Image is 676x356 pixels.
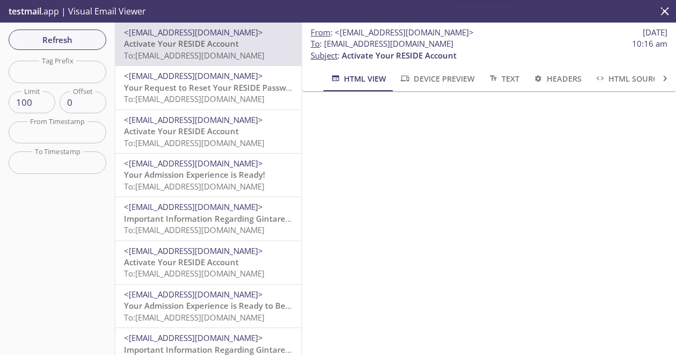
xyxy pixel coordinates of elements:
[124,257,239,267] span: Activate Your RESIDE Account
[124,201,263,212] span: <[EMAIL_ADDRESS][DOMAIN_NAME]>
[124,268,264,279] span: To: [EMAIL_ADDRESS][DOMAIN_NAME]
[124,332,263,343] span: <[EMAIL_ADDRESS][DOMAIN_NAME]>
[124,137,264,148] span: To: [EMAIL_ADDRESS][DOMAIN_NAME]
[632,38,667,49] span: 10:16 am
[124,93,264,104] span: To: [EMAIL_ADDRESS][DOMAIN_NAME]
[115,23,302,66] div: <[EMAIL_ADDRESS][DOMAIN_NAME]>Activate Your RESIDE AccountTo:[EMAIL_ADDRESS][DOMAIN_NAME]
[115,285,302,328] div: <[EMAIL_ADDRESS][DOMAIN_NAME]>Your Admission Experience is Ready to Be Completed!To:[EMAIL_ADDRES...
[311,38,453,49] span: : [EMAIL_ADDRESS][DOMAIN_NAME]
[335,27,474,38] span: <[EMAIL_ADDRESS][DOMAIN_NAME]>
[594,72,662,85] span: HTML Source
[311,50,337,61] span: Subject
[115,197,302,240] div: <[EMAIL_ADDRESS][DOMAIN_NAME]>Important Information Regarding Gintare Test's Admission to ACME 20...
[532,72,581,85] span: Headers
[311,27,474,38] span: :
[342,50,457,61] span: Activate Your RESIDE Account
[330,72,386,85] span: HTML View
[124,82,299,93] span: Your Request to Reset Your RESIDE Password
[124,158,263,169] span: <[EMAIL_ADDRESS][DOMAIN_NAME]>
[124,38,239,49] span: Activate Your RESIDE Account
[311,38,320,49] span: To
[124,289,263,300] span: <[EMAIL_ADDRESS][DOMAIN_NAME]>
[124,224,264,235] span: To: [EMAIL_ADDRESS][DOMAIN_NAME]
[17,33,98,47] span: Refresh
[124,126,239,136] span: Activate Your RESIDE Account
[124,300,332,311] span: Your Admission Experience is Ready to Be Completed!
[399,72,474,85] span: Device Preview
[311,27,330,38] span: From
[115,241,302,284] div: <[EMAIL_ADDRESS][DOMAIN_NAME]>Activate Your RESIDE AccountTo:[EMAIL_ADDRESS][DOMAIN_NAME]
[124,312,264,323] span: To: [EMAIL_ADDRESS][DOMAIN_NAME]
[124,169,265,180] span: Your Admission Experience is Ready!
[124,213,408,224] span: Important Information Regarding Gintare Test's Admission to ACME 2019
[115,110,302,153] div: <[EMAIL_ADDRESS][DOMAIN_NAME]>Activate Your RESIDE AccountTo:[EMAIL_ADDRESS][DOMAIN_NAME]
[115,154,302,197] div: <[EMAIL_ADDRESS][DOMAIN_NAME]>Your Admission Experience is Ready!To:[EMAIL_ADDRESS][DOMAIN_NAME]
[9,30,106,50] button: Refresh
[311,38,667,61] p: :
[124,181,264,192] span: To: [EMAIL_ADDRESS][DOMAIN_NAME]
[124,344,408,355] span: Important Information Regarding Gintare Test's Admission to ACME 2019
[124,27,263,38] span: <[EMAIL_ADDRESS][DOMAIN_NAME]>
[124,114,263,125] span: <[EMAIL_ADDRESS][DOMAIN_NAME]>
[643,27,667,38] span: [DATE]
[124,70,263,81] span: <[EMAIL_ADDRESS][DOMAIN_NAME]>
[115,66,302,109] div: <[EMAIL_ADDRESS][DOMAIN_NAME]>Your Request to Reset Your RESIDE PasswordTo:[EMAIL_ADDRESS][DOMAIN...
[124,245,263,256] span: <[EMAIL_ADDRESS][DOMAIN_NAME]>
[488,72,519,85] span: Text
[9,5,41,17] span: testmail
[124,50,264,61] span: To: [EMAIL_ADDRESS][DOMAIN_NAME]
